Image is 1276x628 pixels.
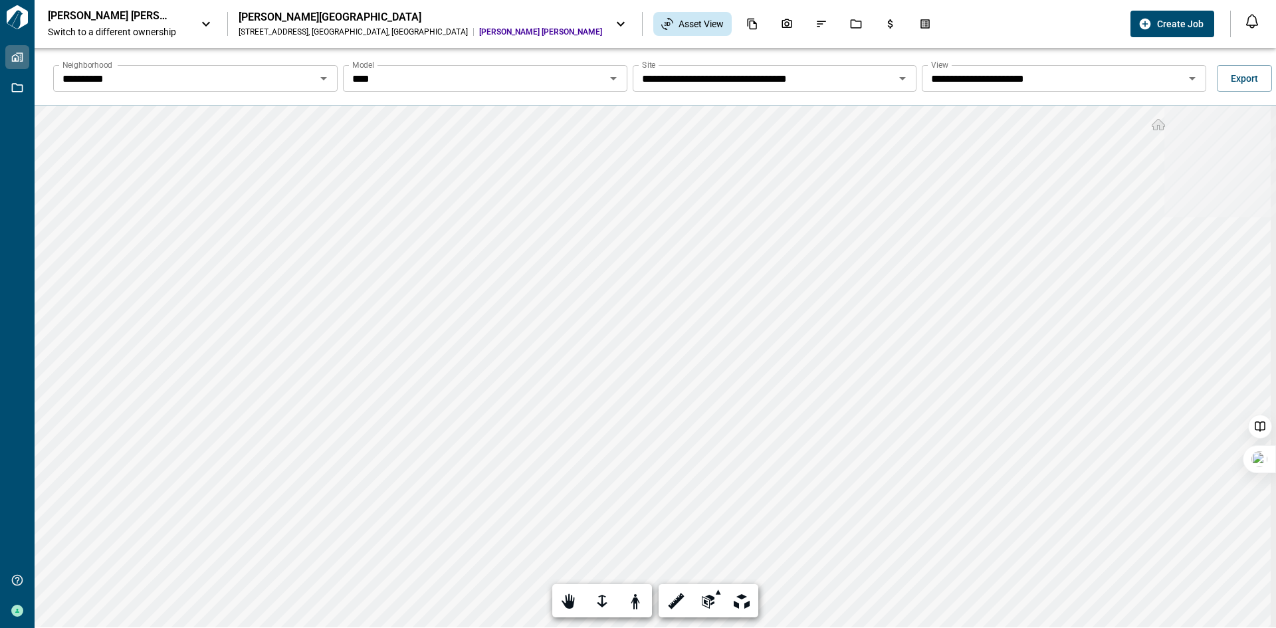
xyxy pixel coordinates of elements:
button: Open [893,69,912,88]
button: Create Job [1130,11,1214,37]
div: Issues & Info [807,13,835,35]
span: Switch to a different ownership [48,25,187,39]
button: Open [1183,69,1202,88]
button: Open notification feed [1241,11,1263,32]
div: Asset View [653,12,732,36]
div: Photos [773,13,801,35]
span: Create Job [1157,17,1204,31]
span: Asset View [679,17,724,31]
label: View [931,59,948,70]
span: Export [1231,72,1258,85]
div: Budgets [877,13,904,35]
div: [STREET_ADDRESS] , [GEOGRAPHIC_DATA] , [GEOGRAPHIC_DATA] [239,27,468,37]
button: Open [314,69,333,88]
button: Export [1217,65,1272,92]
div: Takeoff Center [911,13,939,35]
p: [PERSON_NAME] [PERSON_NAME] [48,9,167,23]
span: [PERSON_NAME] [PERSON_NAME] [479,27,602,37]
label: Neighborhood [62,59,112,70]
div: [PERSON_NAME][GEOGRAPHIC_DATA] [239,11,602,24]
div: Documents [738,13,766,35]
button: Open [604,69,623,88]
label: Model [352,59,374,70]
div: Jobs [842,13,870,35]
label: Site [642,59,655,70]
